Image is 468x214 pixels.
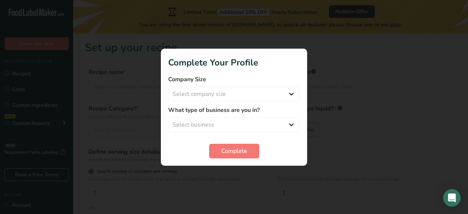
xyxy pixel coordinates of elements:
h1: Complete Your Profile [168,56,300,69]
label: What type of business are you in? [168,106,300,114]
button: Complete [209,144,259,158]
div: Open Intercom Messenger [443,189,461,207]
span: Complete [221,147,247,155]
label: Company Size [168,75,300,84]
